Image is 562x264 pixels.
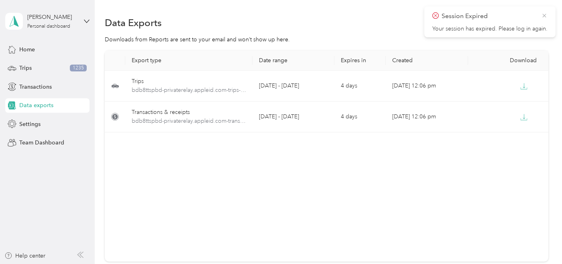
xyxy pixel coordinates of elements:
span: Data exports [19,101,53,110]
button: Help center [4,252,45,260]
td: 4 days [334,102,386,132]
th: Created [386,51,468,71]
span: Settings [19,120,41,128]
td: [DATE] - [DATE] [252,71,335,102]
th: Expires in [334,51,386,71]
td: [DATE] 12:06 pm [386,71,468,102]
span: Home [19,45,35,54]
div: Personal dashboard [27,24,70,29]
div: [PERSON_NAME] [27,13,77,21]
span: Transactions [19,83,52,91]
th: Date range [252,51,335,71]
p: Session Expired [442,11,536,21]
p: Your session has expired. Please log in again. [432,25,548,32]
div: Transactions & receipts [132,108,246,117]
div: Download [474,57,544,64]
iframe: Everlance-gr Chat Button Frame [517,219,562,264]
span: Team Dashboard [19,138,64,147]
td: 4 days [334,71,386,102]
td: [DATE] - [DATE] [252,102,335,132]
div: Downloads from Reports are sent to your email and won’t show up here. [105,35,548,44]
span: bdb8ttspbd-privaterelay.appleid.com-transactions-2024-03-01-2024-03-31.xlsx [132,117,246,126]
td: [DATE] 12:06 pm [386,102,468,132]
span: bdb8ttspbd-privaterelay.appleid.com-trips-2024-03-01-2024-03-31.xlsx [132,86,246,95]
span: Trips [19,64,32,72]
th: Export type [125,51,252,71]
div: Trips [132,77,246,86]
h1: Data Exports [105,18,162,27]
span: 1235 [70,65,87,72]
